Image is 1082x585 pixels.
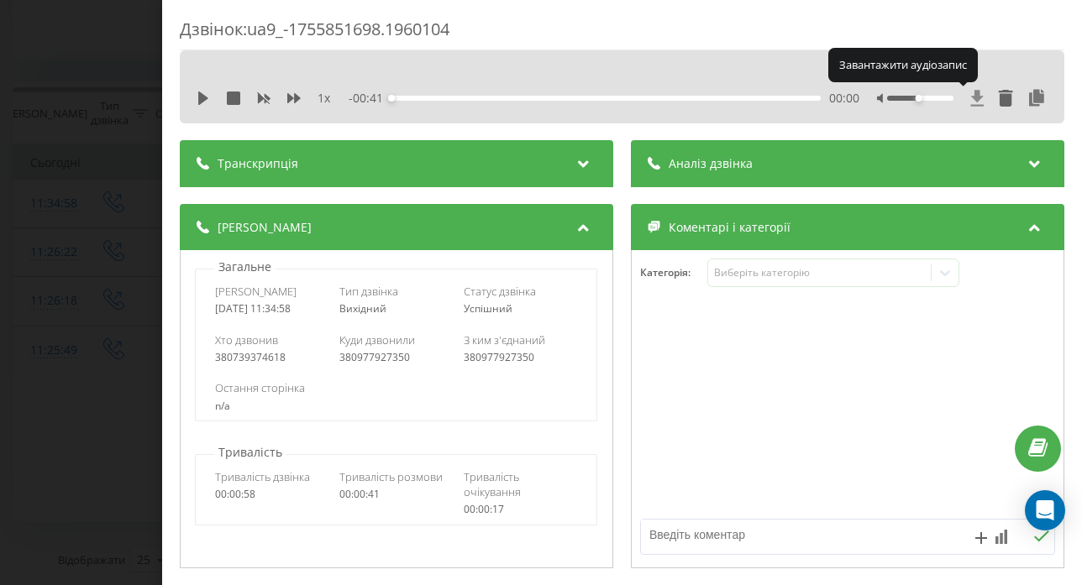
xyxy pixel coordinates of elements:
[1025,490,1065,530] div: Open Intercom Messenger
[829,90,859,107] span: 00:00
[669,155,753,172] span: Аналіз дзвінка
[339,469,443,484] span: Тривалість розмови
[216,350,286,364] span: 380739374618
[339,332,415,347] span: Куди дзвонили
[318,90,330,107] span: 1 x
[339,350,410,364] span: 380977927350
[214,259,276,275] p: Загальне
[464,469,577,499] span: Тривалість очікування
[349,90,391,107] span: - 00:41
[339,488,453,500] div: 00:00:41
[464,504,577,515] div: 00:00:17
[916,95,922,102] div: Accessibility label
[828,48,978,81] div: Завантажити аудіозапис
[216,469,311,484] span: Тривалість дзвінка
[218,155,298,172] span: Транскрипція
[464,284,536,299] span: Статус дзвінка
[388,95,395,102] div: Accessibility label
[464,301,512,316] span: Успішний
[640,267,707,279] h4: Категорія :
[214,444,286,461] p: Тривалість
[216,303,329,315] div: [DATE] 11:34:58
[669,219,790,236] span: Коментарі і категорії
[715,266,925,279] div: Виберіть категорію
[464,332,545,347] span: З ким з'єднаний
[218,219,312,236] span: [PERSON_NAME]
[464,350,534,364] span: 380977927350
[339,284,398,299] span: Тип дзвінка
[339,301,386,316] span: Вихідний
[216,332,279,347] span: Хто дзвонив
[216,400,578,412] div: n/a
[216,488,329,500] div: 00:00:58
[216,380,306,395] span: Остання сторінка
[216,284,297,299] span: [PERSON_NAME]
[180,18,1064,50] div: Дзвінок : ua9_-1755851698.1960104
